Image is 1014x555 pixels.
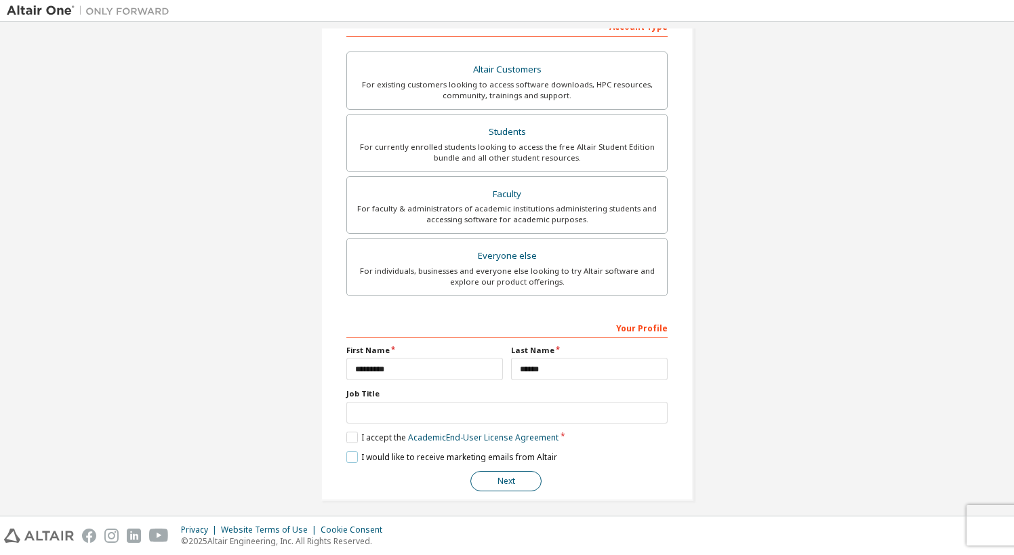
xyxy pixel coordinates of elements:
[4,529,74,543] img: altair_logo.svg
[149,529,169,543] img: youtube.svg
[511,345,668,356] label: Last Name
[355,79,659,101] div: For existing customers looking to access software downloads, HPC resources, community, trainings ...
[355,123,659,142] div: Students
[82,529,96,543] img: facebook.svg
[470,471,542,491] button: Next
[346,451,557,463] label: I would like to receive marketing emails from Altair
[346,432,559,443] label: I accept the
[346,316,668,338] div: Your Profile
[104,529,119,543] img: instagram.svg
[127,529,141,543] img: linkedin.svg
[355,266,659,287] div: For individuals, businesses and everyone else looking to try Altair software and explore our prod...
[355,203,659,225] div: For faculty & administrators of academic institutions administering students and accessing softwa...
[181,535,390,547] p: © 2025 Altair Engineering, Inc. All Rights Reserved.
[7,4,176,18] img: Altair One
[355,142,659,163] div: For currently enrolled students looking to access the free Altair Student Edition bundle and all ...
[355,60,659,79] div: Altair Customers
[181,525,221,535] div: Privacy
[346,345,503,356] label: First Name
[408,432,559,443] a: Academic End-User License Agreement
[355,185,659,204] div: Faculty
[221,525,321,535] div: Website Terms of Use
[355,247,659,266] div: Everyone else
[321,525,390,535] div: Cookie Consent
[346,388,668,399] label: Job Title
